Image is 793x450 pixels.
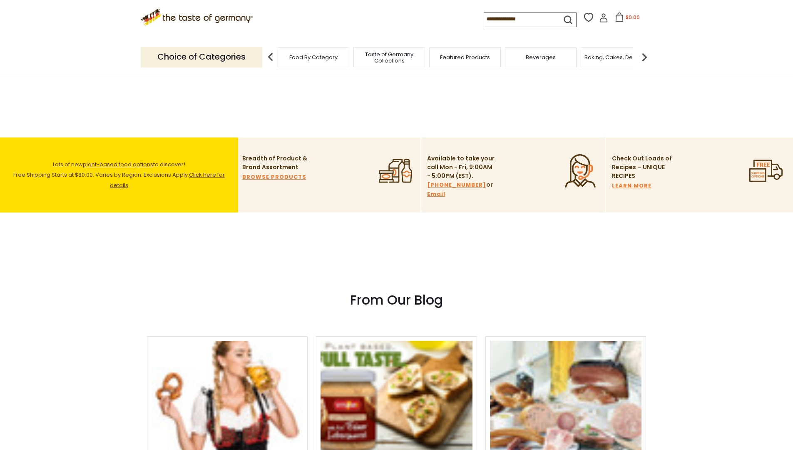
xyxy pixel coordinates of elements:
img: previous arrow [262,49,279,65]
a: Baking, Cakes, Desserts [584,54,649,60]
span: Lots of new to discover! Free Shipping Starts at $80.00. Varies by Region. Exclusions Apply. [13,160,225,189]
p: Breadth of Product & Brand Assortment [242,154,311,172]
a: Featured Products [440,54,490,60]
span: $0.00 [626,14,640,21]
a: Beverages [526,54,556,60]
a: Taste of Germany Collections [356,51,423,64]
a: [PHONE_NUMBER] [427,180,486,190]
h3: From Our Blog [147,292,646,308]
img: next arrow [636,49,653,65]
a: plant-based food options [83,160,153,168]
a: BROWSE PRODUCTS [242,172,306,182]
a: LEARN MORE [612,181,651,190]
button: $0.00 [610,12,645,25]
a: Email [427,190,445,199]
p: Choice of Categories [141,47,262,67]
p: Available to take your call Mon - Fri, 9:00AM - 5:00PM (EST). or [427,154,496,199]
a: Food By Category [289,54,338,60]
p: Check Out Loads of Recipes – UNIQUE RECIPES [612,154,672,180]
